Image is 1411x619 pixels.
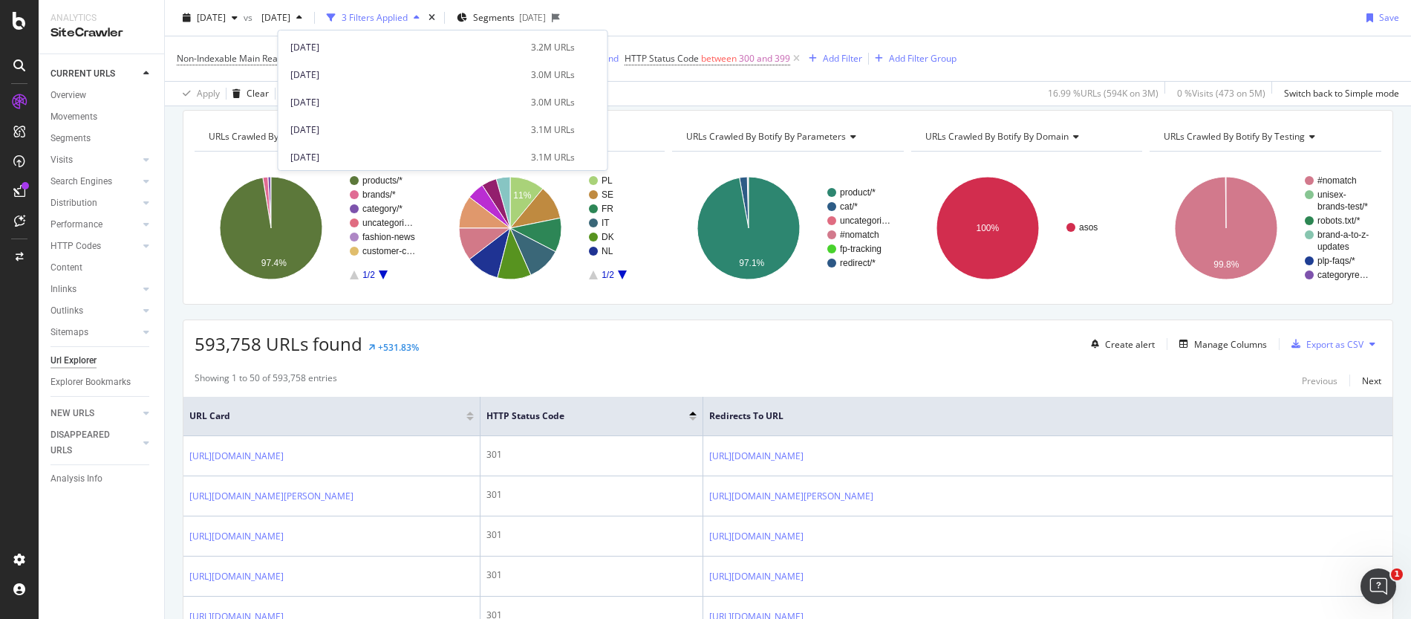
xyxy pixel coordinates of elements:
button: [DATE] [177,6,244,30]
div: [DATE] [519,11,546,24]
a: Analysis Info [50,471,154,487]
a: [URL][DOMAIN_NAME] [709,529,804,544]
iframe: Intercom live chat [1361,568,1396,604]
div: [DATE] [290,123,522,137]
div: Apply [197,87,220,100]
text: plp-faqs/* [1317,256,1355,266]
div: Status Codes and Network Errors [22,394,276,421]
text: PL [602,175,613,186]
text: unisex- [1317,189,1346,200]
text: brand-a-to-z- [1317,230,1369,240]
a: Content [50,260,154,276]
button: Switch back to Simple mode [1278,82,1399,106]
button: Manage Columns [1173,335,1267,353]
span: HTTP Status Code [625,52,699,65]
div: Close [255,24,282,51]
div: 301 [486,568,697,582]
span: Non-Indexable Main Reason [177,52,293,65]
div: DISAPPEARED URLS [50,427,126,458]
div: 3.1M URLs [531,151,575,164]
span: 593,758 URLs found [195,331,362,356]
text: customer-c… [362,246,415,256]
text: #nomatch [1317,175,1357,186]
span: 2024 Jan. 10th [255,11,290,24]
text: brands-test/* [1317,201,1368,212]
a: [URL][DOMAIN_NAME][PERSON_NAME] [189,489,353,504]
a: Performance [50,217,139,233]
span: Home [33,501,66,511]
div: Overview [50,88,86,103]
a: Segments [50,131,154,146]
svg: A chart. [195,163,426,293]
div: 3.0M URLs [531,96,575,109]
div: Showing 1 to 50 of 593,758 entries [195,372,337,389]
div: 301 [486,488,697,502]
span: Redirects to URL [709,409,1364,423]
div: [DATE] [290,41,522,54]
a: Inlinks [50,282,139,297]
text: NL [602,246,613,256]
div: Customer Support [66,224,161,240]
text: uncategori… [362,218,413,228]
button: Search for help [22,331,276,360]
p: Hello Solveig. [30,106,267,131]
a: Movements [50,109,154,125]
img: Profile image for Customer Support [30,210,60,239]
span: URLs Crawled By Botify By parameters [686,130,846,143]
div: [DATE] [290,96,522,109]
a: [URL][DOMAIN_NAME] [709,569,804,584]
div: Create alert [1105,338,1155,351]
span: between [701,52,737,65]
span: vs [244,11,255,24]
div: Integrating Web Traffic Data [22,366,276,394]
div: 301 [486,528,697,542]
text: 1/2 [362,270,375,280]
text: 11% [513,190,531,201]
span: 1 [1391,568,1403,580]
div: NEW URLS [50,406,94,421]
div: AI Agent and team can help [30,288,249,304]
div: 3.0M URLs [531,68,575,82]
div: Clear [247,87,269,100]
div: Distribution [50,195,97,211]
div: Performance [50,217,102,233]
svg: A chart. [1150,163,1381,293]
svg: A chart. [434,163,665,293]
img: Profile image for Jenny [187,24,217,54]
div: Ask a questionAI Agent and team can help [15,260,282,317]
a: DISAPPEARED URLS [50,427,139,458]
a: Overview [50,88,154,103]
div: Manage Columns [1194,338,1267,351]
button: 3 Filters Applied [321,6,426,30]
div: +531.83% [378,341,419,354]
span: 2025 Aug. 12th [197,11,226,24]
h4: URLs Crawled By Botify By parameters [683,125,890,149]
text: updates [1317,242,1349,252]
div: [DATE] [290,151,522,164]
div: [DATE] [290,68,522,82]
a: [URL][DOMAIN_NAME][PERSON_NAME] [709,489,873,504]
button: Save [276,82,314,106]
span: HTTP Status Code [486,409,667,423]
button: Messages [99,464,198,523]
div: Understanding AI Bot Data in Botify [30,427,249,443]
div: Profile image for Emma [215,24,245,54]
a: [URL][DOMAIN_NAME] [189,569,284,584]
div: Understanding AI Bot Data in Botify [22,421,276,449]
a: [URL][DOMAIN_NAME] [189,449,284,464]
a: [URL][DOMAIN_NAME] [709,449,804,464]
div: Search Engines [50,174,112,189]
text: uncategori… [840,215,890,226]
span: URLs Crawled By Botify By domain [925,130,1069,143]
span: Segments [473,11,515,24]
button: Save [1361,6,1399,30]
div: Save [1379,11,1399,24]
div: 3 Filters Applied [342,11,408,24]
div: Status Codes and Network Errors [30,400,249,415]
text: product/* [840,187,876,198]
span: URL Card [189,409,463,423]
div: Sitemaps [50,325,88,340]
div: Movements [50,109,97,125]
